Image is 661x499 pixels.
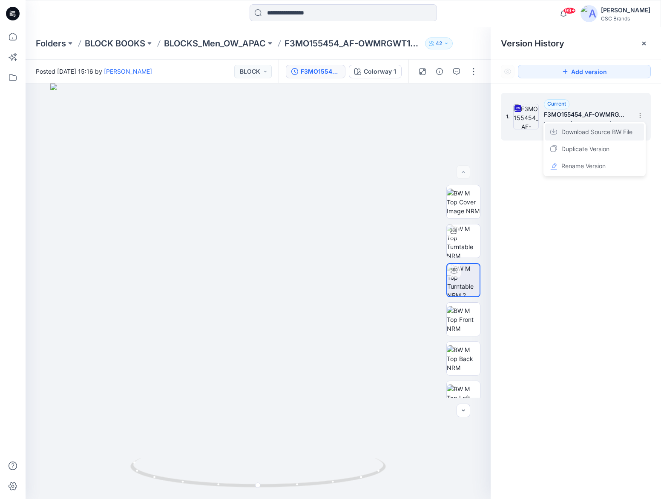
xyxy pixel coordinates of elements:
[561,161,606,171] span: Rename Version
[641,40,647,47] button: Close
[447,264,480,296] img: BW M Top Turntable NRM 2
[425,37,453,49] button: 42
[436,39,442,48] p: 42
[601,5,650,15] div: [PERSON_NAME]
[447,224,480,258] img: BW M Top Turntable NRM
[301,67,340,76] div: F3MO155454_AF-OWMRGWT148_F13_PAREG_VFA
[447,189,480,215] img: BW M Top Cover Image NRM
[433,65,446,78] button: Details
[349,65,402,78] button: Colorway 1
[447,345,480,372] img: BW M Top Back NRM
[36,67,152,76] span: Posted [DATE] 15:16 by
[506,113,510,120] span: 1.
[561,127,632,137] span: Download Source BW File
[164,37,266,49] a: BLOCKS_Men_OW_APAC
[104,68,152,75] a: [PERSON_NAME]
[447,384,480,411] img: BW M Top Left NRM
[581,5,598,22] img: avatar
[563,7,576,14] span: 99+
[513,104,539,129] img: F3MO155454_AF-OWMRGWT148_F13_PAREG_VFA
[601,15,650,22] div: CSC Brands
[544,120,629,128] span: Posted by: Cayla Zubarev
[561,144,609,154] span: Duplicate Version
[544,109,629,120] h5: F3MO155454_AF-OWMRGWT148_F13_PAREG_VFA
[547,100,566,107] span: Current
[85,37,145,49] a: BLOCK BOOKS
[447,306,480,333] img: BW M Top Front NRM
[286,65,345,78] button: F3MO155454_AF-OWMRGWT148_F13_PAREG_VFA
[36,37,66,49] a: Folders
[285,37,422,49] p: F3MO155454_AF-OWMRGWT148_F13_PAREG_VFA
[364,67,396,76] div: Colorway 1
[518,65,651,78] button: Add version
[501,38,564,49] span: Version History
[501,65,514,78] button: Show Hidden Versions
